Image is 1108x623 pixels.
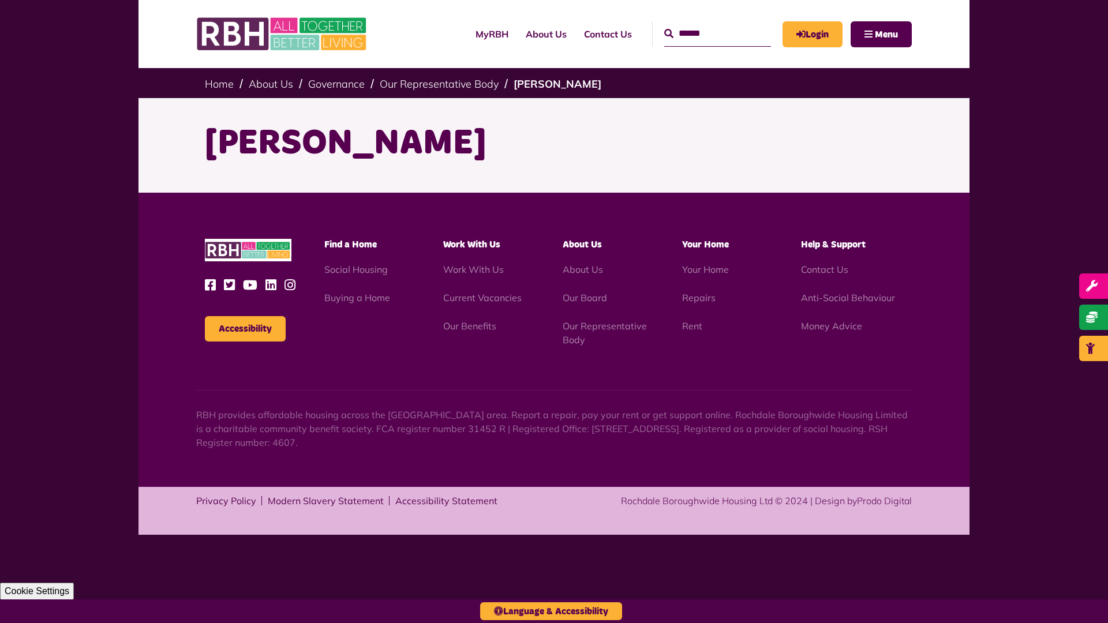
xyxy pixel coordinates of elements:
img: RBH [196,12,369,57]
button: Navigation [851,21,912,47]
a: Buying a Home [324,292,390,303]
iframe: Netcall Web Assistant for live chat [1056,571,1108,623]
a: Our Benefits [443,320,496,332]
a: Prodo Digital [857,495,912,506]
h1: [PERSON_NAME] [205,121,903,166]
a: Money Advice [801,320,862,332]
span: Menu [875,30,898,39]
a: Work With Us [443,264,504,275]
a: Modern Slavery Statement [268,496,384,505]
a: MyRBH [467,18,517,50]
a: Home [205,77,234,91]
a: Current Vacancies [443,292,522,303]
a: Contact Us [801,264,848,275]
a: About Us [563,264,603,275]
a: Accessibility Statement [395,496,497,505]
span: Help & Support [801,240,866,249]
a: Your Home [682,264,729,275]
a: About Us [249,77,293,91]
div: Rochdale Boroughwide Housing Ltd © 2024 | Design by [621,494,912,508]
a: Privacy Policy [196,496,256,505]
a: Contact Us [575,18,641,50]
a: Social Housing [324,264,388,275]
a: [PERSON_NAME] [514,77,601,91]
span: Find a Home [324,240,377,249]
span: Work With Us [443,240,500,249]
a: Our Representative Body [563,320,647,346]
span: Your Home [682,240,729,249]
a: Our Representative Body [380,77,499,91]
img: RBH [205,239,291,261]
button: Accessibility [205,316,286,341]
button: Language & Accessibility [480,602,622,620]
p: RBH provides affordable housing across the [GEOGRAPHIC_DATA] area. Report a repair, pay your rent... [196,408,912,449]
a: Rent [682,320,702,332]
a: Our Board [563,292,607,303]
span: About Us [563,240,602,249]
a: Anti-Social Behaviour [801,292,895,303]
a: Repairs [682,292,716,303]
a: About Us [517,18,575,50]
a: MyRBH [783,21,843,47]
a: Governance [308,77,365,91]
